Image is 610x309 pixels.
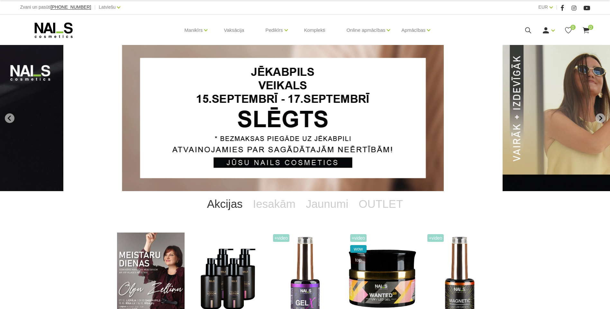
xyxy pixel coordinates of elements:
[5,113,14,123] button: Go to last slide
[99,3,115,11] a: Latviešu
[353,191,408,217] a: OUTLET
[350,256,367,264] span: top
[556,3,557,11] span: |
[596,113,605,123] button: Next slide
[350,245,367,253] span: wow
[401,17,425,43] a: Apmācības
[582,26,590,34] a: 0
[122,45,488,191] li: 1 of 13
[346,17,385,43] a: Online apmācības
[538,3,548,11] a: EUR
[248,191,301,217] a: Iesakām
[94,3,96,11] span: |
[299,15,331,46] a: Komplekti
[265,17,283,43] a: Pedikīrs
[427,234,444,242] span: +Video
[219,15,249,46] a: Vaksācija
[301,191,353,217] a: Jaunumi
[588,25,593,30] span: 0
[570,25,576,30] span: 0
[202,191,248,217] a: Akcijas
[20,3,91,11] div: Zvani un pasūti
[185,17,203,43] a: Manikīrs
[564,26,572,34] a: 0
[50,5,91,10] a: [PHONE_NUMBER]
[273,234,290,242] span: +Video
[350,234,367,242] span: +Video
